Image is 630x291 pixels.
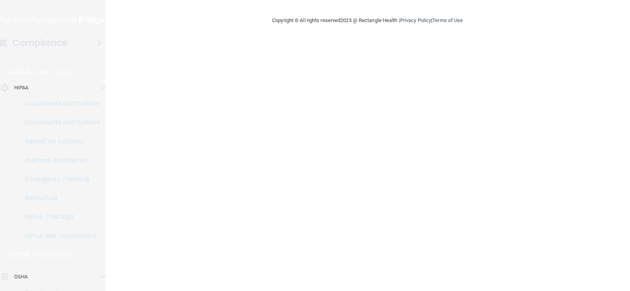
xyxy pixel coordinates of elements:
a: Privacy Policy [400,17,431,23]
p: Business Associates [5,156,113,164]
p: Learn More! [34,250,76,259]
p: Documents and Policies [5,100,113,108]
p: Report an Incident [5,137,113,145]
h4: Compliance [13,37,67,48]
p: Resources [5,194,113,202]
a: Terms of Use [432,17,463,23]
p: HIPAA Checklist [5,213,113,221]
p: OSHA [11,250,30,259]
p: HIPAA [11,67,31,77]
div: Copyright © All rights reserved 2025 @ Rectangle Health | | [224,8,511,33]
p: Learn More! [35,67,76,77]
p: Emergency Planning [5,175,113,183]
p: OSHA [14,272,28,282]
p: HIPAA [14,83,29,93]
p: Documents and Policies [5,119,113,126]
p: HIPAA Risk Assessment [5,232,113,240]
